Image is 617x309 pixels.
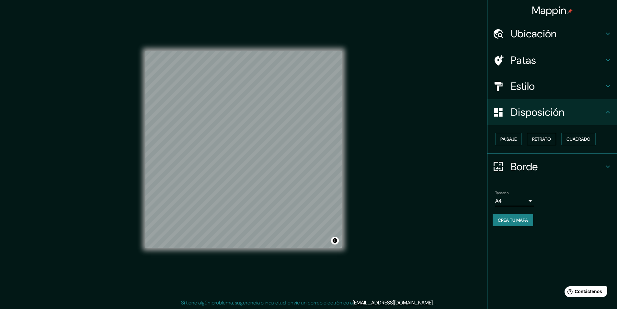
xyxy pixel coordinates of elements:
font: Tamaño [495,190,508,196]
button: Cuadrado [561,133,596,145]
font: Si tiene algún problema, sugerencia o inquietud, envíe un correo electrónico a [181,299,353,306]
button: Paisaje [495,133,522,145]
div: Ubicación [487,21,617,47]
font: Mappin [532,4,566,17]
button: Crea tu mapa [493,214,533,226]
font: Patas [511,53,536,67]
div: A4 [495,196,534,206]
div: Borde [487,154,617,180]
font: Disposición [511,105,564,119]
button: Activar o desactivar atribución [331,237,339,244]
font: Cuadrado [566,136,590,142]
img: pin-icon.png [567,9,573,14]
div: Estilo [487,73,617,99]
font: Paisaje [500,136,517,142]
font: . [433,299,434,306]
div: Disposición [487,99,617,125]
iframe: Lanzador de widgets de ayuda [559,284,610,302]
button: Retrato [527,133,556,145]
font: A4 [495,197,502,204]
font: Borde [511,160,538,173]
font: . [434,299,435,306]
font: Retrato [532,136,551,142]
font: Crea tu mapa [498,217,528,223]
div: Patas [487,47,617,73]
a: [EMAIL_ADDRESS][DOMAIN_NAME] [353,299,433,306]
font: Ubicación [511,27,557,41]
font: Estilo [511,79,535,93]
font: . [435,299,436,306]
canvas: Mapa [145,51,342,248]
